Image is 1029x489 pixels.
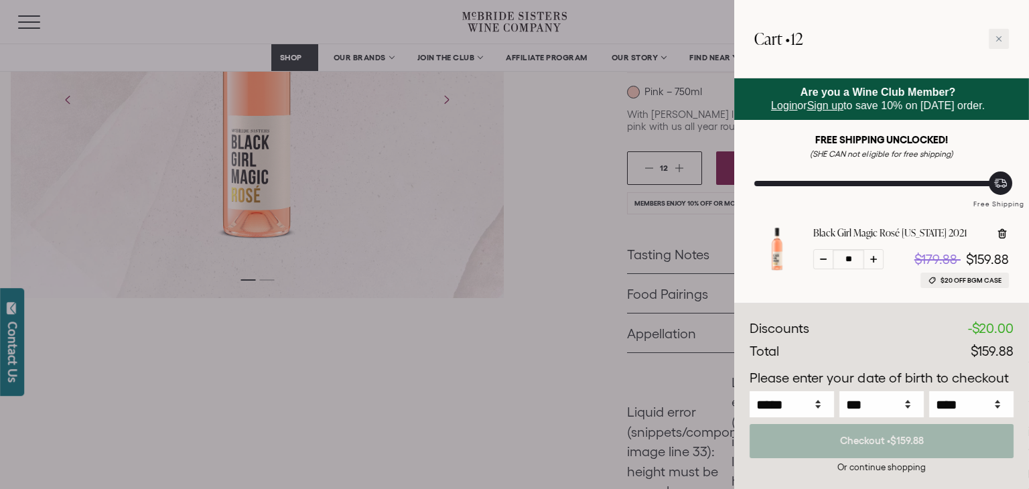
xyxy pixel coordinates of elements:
span: $159.88 [966,252,1009,267]
a: Login [771,100,797,111]
div: Or continue shopping [750,461,1014,474]
a: Sign up [807,100,843,111]
span: $20 off BGM Case [941,275,1002,285]
span: $179.88 [914,252,957,267]
div: Free Shipping [969,186,1029,210]
strong: FREE SHIPPING UNCLOCKED! [815,134,948,145]
div: Total [750,342,779,362]
div: Discounts [750,319,809,339]
span: 12 [791,27,803,50]
span: $159.88 [971,344,1014,358]
a: Black Girl Magic Rosé [US_STATE] 2021 [813,226,967,240]
p: Please enter your date of birth to checkout [750,368,1014,389]
em: (SHE CAN not eligible for free shipping) [810,149,953,158]
a: Black Girl Magic Rosé California 2021 [754,260,800,275]
span: $20.00 [972,321,1014,336]
span: or to save 10% on [DATE] order. [771,86,985,111]
h2: Cart • [754,20,803,58]
div: - [968,319,1014,339]
strong: Are you a Wine Club Member? [801,86,956,98]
